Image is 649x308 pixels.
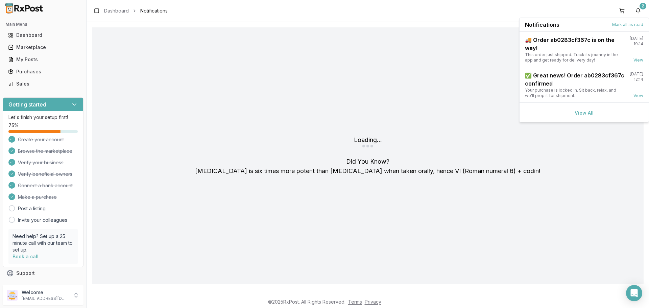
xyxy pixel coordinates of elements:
[16,282,39,289] span: Feedback
[104,7,168,14] nav: breadcrumb
[640,3,646,9] div: 2
[3,54,83,65] button: My Posts
[633,41,643,47] div: 19:14
[5,22,81,27] h2: Main Menu
[525,52,624,63] div: This order just shipped. Track its journey in the app and get ready for delivery day!
[8,122,19,129] span: 75 %
[365,299,381,305] a: Privacy
[8,68,78,75] div: Purchases
[8,56,78,63] div: My Posts
[630,71,643,77] div: [DATE]
[18,182,73,189] span: Connect a bank account
[104,7,129,14] a: Dashboard
[8,44,78,51] div: Marketplace
[3,66,83,77] button: Purchases
[18,217,67,223] a: Invite your colleagues
[8,100,46,109] h3: Getting started
[195,167,540,174] span: [MEDICAL_DATA] is six times more potent than [MEDICAL_DATA] when taken orally, hence VI (Roman nu...
[626,285,642,301] div: Open Intercom Messenger
[5,53,81,66] a: My Posts
[18,148,72,155] span: Browse the marketplace
[3,267,83,279] button: Support
[18,205,46,212] a: Post a listing
[18,194,57,200] span: Make a purchase
[5,29,81,41] a: Dashboard
[18,171,72,177] span: Verify beneficial owners
[525,21,559,29] span: Notifications
[3,42,83,53] button: Marketplace
[8,80,78,87] div: Sales
[13,233,74,253] p: Need help? Set up a 25 minute call with our team to set up.
[525,71,624,88] div: ✅ Great news! Order ab0283cf367c confirmed
[633,5,644,16] button: 2
[5,78,81,90] a: Sales
[633,93,643,98] a: View
[3,30,83,41] button: Dashboard
[634,77,643,82] div: 12:14
[525,36,624,52] div: 🚚 Order ab0283cf367c is on the way!
[7,290,18,301] img: User avatar
[195,157,540,176] div: Did You Know?
[18,136,64,143] span: Create your account
[140,7,168,14] span: Notifications
[612,22,643,27] button: Mark all as read
[5,41,81,53] a: Marketplace
[348,299,362,305] a: Terms
[633,57,643,63] a: View
[575,110,594,116] a: View All
[525,88,624,98] div: Your purchase is locked in. Sit back, relax, and we'll prep it for shipment.
[3,3,46,14] img: RxPost Logo
[5,66,81,78] a: Purchases
[3,78,83,89] button: Sales
[630,36,643,41] div: [DATE]
[8,32,78,39] div: Dashboard
[3,279,83,291] button: Feedback
[8,114,78,121] p: Let's finish your setup first!
[13,254,39,259] a: Book a call
[354,135,382,145] div: Loading...
[22,289,69,296] p: Welcome
[22,296,69,301] p: [EMAIL_ADDRESS][DOMAIN_NAME]
[18,159,64,166] span: Verify your business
